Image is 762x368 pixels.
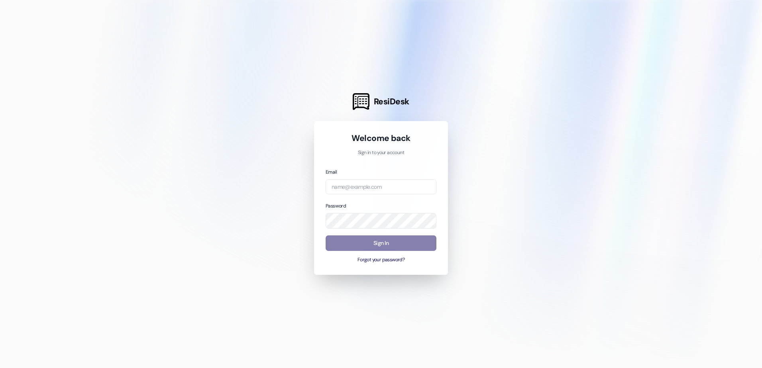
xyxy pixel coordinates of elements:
p: Sign in to your account [326,149,436,157]
img: ResiDesk Logo [353,93,369,110]
label: Email [326,169,337,175]
label: Password [326,203,346,209]
button: Sign In [326,235,436,251]
h1: Welcome back [326,133,436,144]
input: name@example.com [326,179,436,195]
button: Forgot your password? [326,256,436,264]
span: ResiDesk [374,96,409,107]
